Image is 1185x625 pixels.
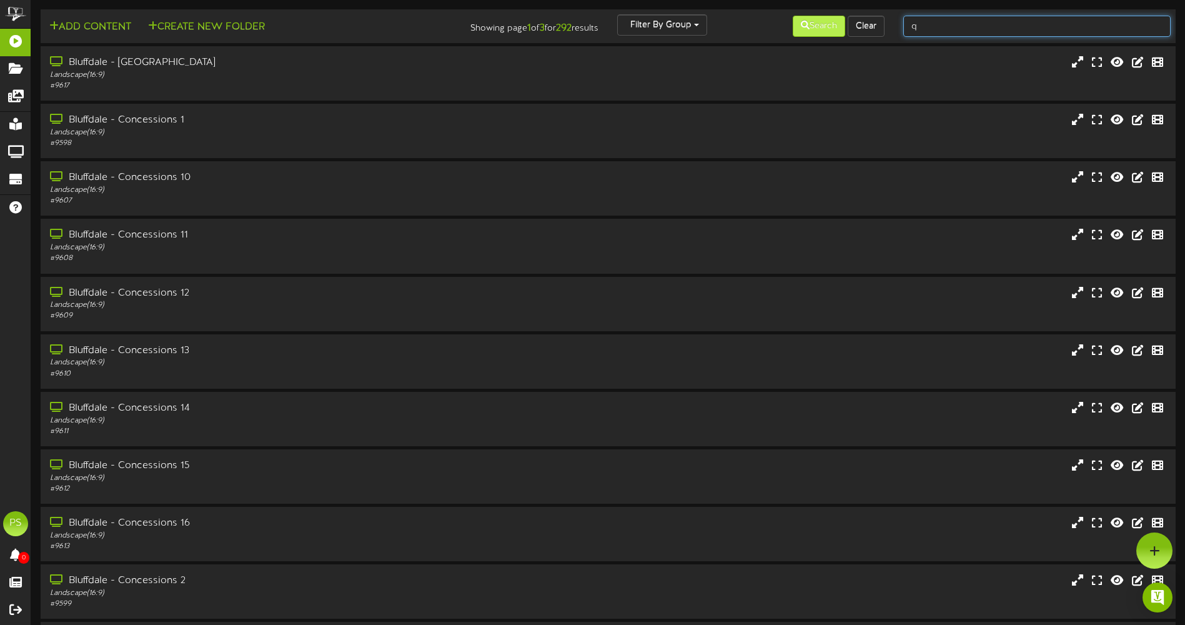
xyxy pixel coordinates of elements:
[50,401,504,416] div: Bluffdale - Concessions 14
[18,552,29,564] span: 0
[540,22,545,34] strong: 3
[50,56,504,70] div: Bluffdale - [GEOGRAPHIC_DATA]
[50,311,504,321] div: # 9609
[50,574,504,588] div: Bluffdale - Concessions 2
[50,70,504,81] div: Landscape ( 16:9 )
[793,16,845,37] button: Search
[527,22,531,34] strong: 1
[50,185,504,196] div: Landscape ( 16:9 )
[617,14,707,36] button: Filter By Group
[50,459,504,473] div: Bluffdale - Concessions 15
[50,416,504,426] div: Landscape ( 16:9 )
[144,19,269,35] button: Create New Folder
[50,344,504,358] div: Bluffdale - Concessions 13
[50,484,504,494] div: # 9612
[50,228,504,242] div: Bluffdale - Concessions 11
[848,16,885,37] button: Clear
[50,588,504,599] div: Landscape ( 16:9 )
[417,14,608,36] div: Showing page of for results
[50,127,504,138] div: Landscape ( 16:9 )
[50,531,504,541] div: Landscape ( 16:9 )
[556,22,572,34] strong: 292
[1143,582,1173,612] div: Open Intercom Messenger
[50,516,504,531] div: Bluffdale - Concessions 16
[50,357,504,368] div: Landscape ( 16:9 )
[50,242,504,253] div: Landscape ( 16:9 )
[50,599,504,609] div: # 9599
[50,286,504,301] div: Bluffdale - Concessions 12
[50,81,504,91] div: # 9617
[46,19,135,35] button: Add Content
[50,113,504,127] div: Bluffdale - Concessions 1
[50,473,504,484] div: Landscape ( 16:9 )
[50,253,504,264] div: # 9608
[50,196,504,206] div: # 9607
[903,16,1171,37] input: -- Search Playlists by Name --
[50,369,504,379] div: # 9610
[50,138,504,149] div: # 9598
[3,511,28,536] div: PS
[50,541,504,552] div: # 9613
[50,171,504,185] div: Bluffdale - Concessions 10
[50,426,504,437] div: # 9611
[50,300,504,311] div: Landscape ( 16:9 )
